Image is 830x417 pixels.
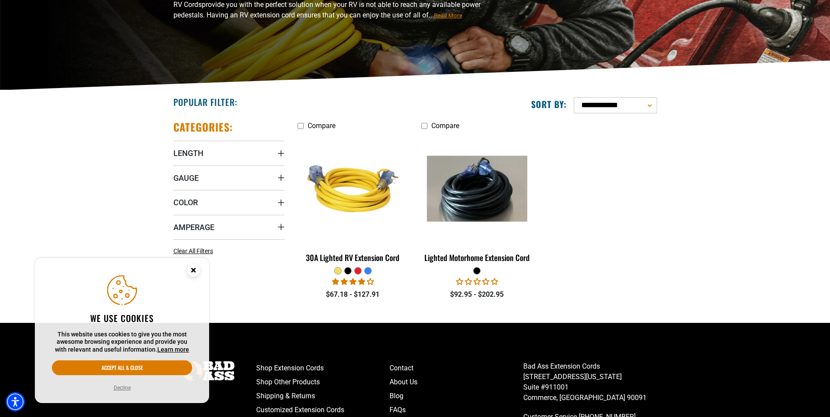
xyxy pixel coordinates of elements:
a: Shipping & Returns [256,389,390,403]
div: $67.18 - $127.91 [298,289,409,300]
span: Read More [434,12,462,19]
p: This website uses cookies to give you the most awesome browsing experience and provide you with r... [52,331,192,354]
summary: Amperage [173,215,285,239]
span: Compare [431,122,459,130]
span: provide you with the perfect solution when your RV is not able to reach any available power pedes... [173,0,481,19]
span: Amperage [173,222,214,232]
span: Gauge [173,173,199,183]
div: 30A Lighted RV Extension Cord [298,254,409,261]
a: Shop Extension Cords [256,361,390,375]
a: black Lighted Motorhome Extension Cord [421,134,532,267]
div: Lighted Motorhome Extension Cord [421,254,532,261]
span: 4.11 stars [332,278,374,286]
h2: We use cookies [52,312,192,324]
span: Length [173,148,203,158]
p: Bad Ass Extension Cords [STREET_ADDRESS][US_STATE] Suite #911001 Commerce, [GEOGRAPHIC_DATA] 90091 [523,361,657,403]
a: FAQs [390,403,523,417]
button: Decline [111,383,133,392]
a: About Us [390,375,523,389]
summary: Gauge [173,166,285,190]
aside: Cookie Consent [35,258,209,403]
span: Clear All Filters [173,247,213,254]
span: 0.00 stars [456,278,498,286]
div: $92.95 - $202.95 [421,289,532,300]
a: Shop Other Products [256,375,390,389]
a: Clear All Filters [173,247,217,256]
button: Accept all & close [52,360,192,375]
a: Contact [390,361,523,375]
summary: Color [173,190,285,214]
label: Sort by: [531,98,567,110]
span: Compare [308,122,335,130]
a: Blog [390,389,523,403]
div: Accessibility Menu [6,392,25,411]
summary: Length [173,141,285,165]
span: Color [173,197,198,207]
a: Customized Extension Cords [256,403,390,417]
h2: Categories: [173,120,234,134]
img: black [422,156,532,222]
img: yellow [298,139,408,239]
a: yellow 30A Lighted RV Extension Cord [298,134,409,267]
a: This website uses cookies to give you the most awesome browsing experience and provide you with r... [157,346,189,353]
h2: Popular Filter: [173,96,237,108]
